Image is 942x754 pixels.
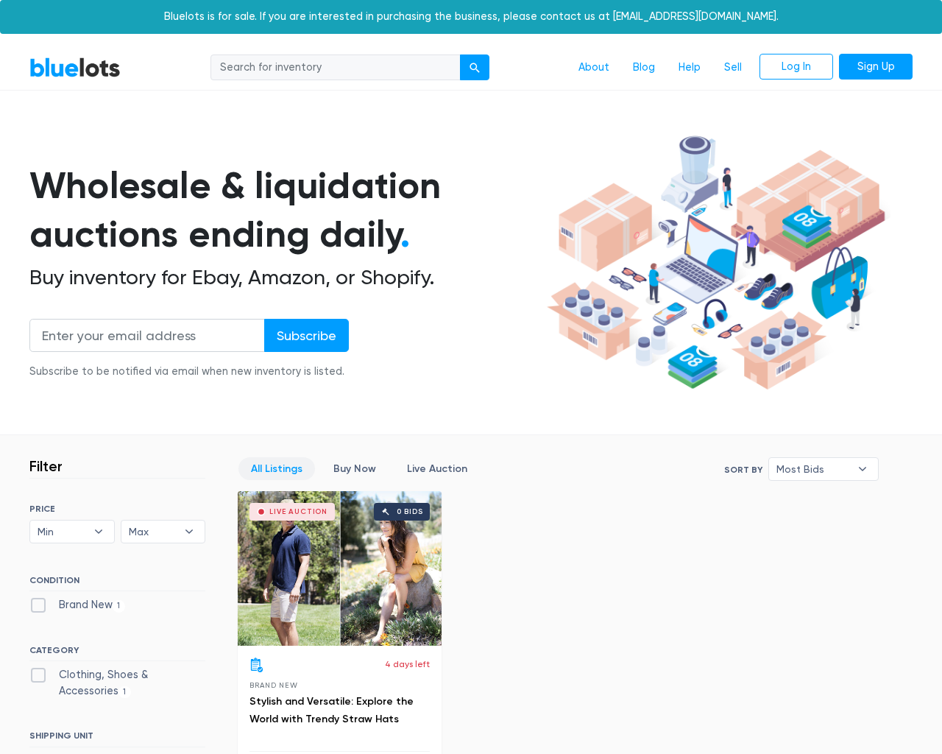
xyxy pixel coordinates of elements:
h6: PRICE [29,504,205,514]
h1: Wholesale & liquidation auctions ending daily [29,161,542,259]
span: . [400,212,410,256]
h3: Filter [29,457,63,475]
input: Search for inventory [210,54,461,81]
h6: SHIPPING UNIT [29,730,205,747]
b: ▾ [174,521,205,543]
label: Clothing, Shoes & Accessories [29,667,205,699]
span: Min [38,521,86,543]
img: hero-ee84e7d0318cb26816c560f6b4441b76977f77a177738b4e94f68c95b2b83dbb.png [542,129,890,397]
a: Live Auction [394,457,480,480]
b: ▾ [83,521,114,543]
a: Sign Up [839,54,913,80]
span: Most Bids [776,458,850,480]
p: 4 days left [385,658,430,671]
label: Brand New [29,597,125,613]
a: About [567,54,621,82]
a: Blog [621,54,667,82]
h6: CATEGORY [29,645,205,661]
a: Stylish and Versatile: Explore the World with Trendy Straw Hats [249,695,414,725]
span: 1 [118,686,131,698]
span: Brand New [249,681,297,689]
div: 0 bids [397,508,423,515]
input: Enter your email address [29,319,265,352]
div: Live Auction [269,508,327,515]
a: Log In [759,54,833,80]
input: Subscribe [264,319,349,352]
h2: Buy inventory for Ebay, Amazon, or Shopify. [29,265,542,290]
a: Help [667,54,712,82]
b: ▾ [847,458,878,480]
a: Live Auction 0 bids [238,491,442,646]
span: Max [129,521,177,543]
a: All Listings [238,457,315,480]
label: Sort By [724,463,762,476]
h6: CONDITION [29,575,205,591]
span: 1 [113,600,125,612]
a: Buy Now [321,457,389,480]
div: Subscribe to be notified via email when new inventory is listed. [29,364,349,380]
a: Sell [712,54,754,82]
a: BlueLots [29,57,121,78]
